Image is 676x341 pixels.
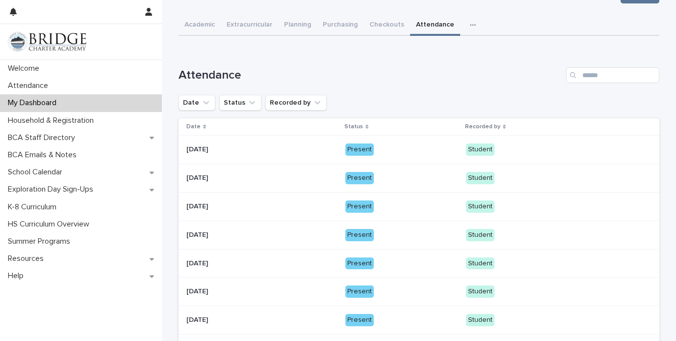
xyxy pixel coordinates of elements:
img: V1C1m3IdTEidaUdm9Hs0 [8,32,86,52]
div: Student [466,257,494,270]
div: Present [345,172,374,184]
button: Planning [278,15,317,36]
tr: [DATE][DATE] PresentStudent [179,306,659,335]
tr: [DATE][DATE] PresentStudent [179,249,659,278]
p: BCA Staff Directory [4,133,83,142]
p: [DATE] [186,172,210,182]
p: [DATE] [186,257,210,268]
p: Welcome [4,64,47,73]
tr: [DATE][DATE] PresentStudent [179,164,659,193]
div: Present [345,229,374,241]
p: K-8 Curriculum [4,202,64,212]
h1: Attendance [179,68,562,83]
div: Student [466,229,494,241]
p: [DATE] [186,314,210,324]
div: Student [466,200,494,213]
p: HS Curriculum Overview [4,220,97,229]
p: Recorded by [465,121,500,132]
p: My Dashboard [4,98,64,108]
p: [DATE] [186,285,210,296]
tr: [DATE][DATE] PresentStudent [179,278,659,306]
button: Academic [179,15,221,36]
p: Exploration Day Sign-Ups [4,185,101,194]
p: [DATE] [186,229,210,239]
button: Checkouts [364,15,410,36]
p: Household & Registration [4,116,102,125]
div: Student [466,172,494,184]
input: Search [566,67,659,83]
button: Recorded by [265,95,327,111]
div: Present [345,143,374,156]
button: Date [179,95,215,111]
button: Extracurricular [221,15,278,36]
p: Status [344,121,363,132]
button: Purchasing [317,15,364,36]
div: Present [345,200,374,213]
button: Attendance [410,15,460,36]
tr: [DATE][DATE] PresentStudent [179,136,659,164]
div: Student [466,143,494,156]
p: [DATE] [186,143,210,154]
button: Status [219,95,261,111]
div: Present [345,285,374,298]
p: [DATE] [186,200,210,211]
p: Date [186,121,201,132]
div: Student [466,314,494,326]
p: Summer Programs [4,237,78,246]
tr: [DATE][DATE] PresentStudent [179,221,659,249]
p: Resources [4,254,52,263]
p: BCA Emails & Notes [4,150,84,160]
div: Present [345,314,374,326]
p: Help [4,271,31,281]
p: Attendance [4,81,56,90]
div: Present [345,257,374,270]
p: School Calendar [4,168,70,177]
tr: [DATE][DATE] PresentStudent [179,192,659,221]
div: Student [466,285,494,298]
